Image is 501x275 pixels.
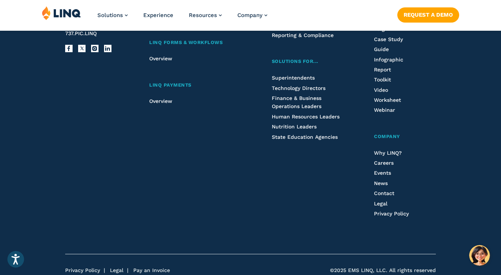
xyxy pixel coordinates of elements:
a: Why LINQ? [374,150,402,156]
a: Toolkit [374,77,391,83]
span: LINQ Forms & Workflows [149,40,223,45]
a: Superintendents [272,75,315,81]
a: Webinar [374,107,395,113]
a: Guide [374,46,389,52]
span: Solutions [97,12,123,19]
a: News [374,180,388,186]
a: Legal [374,201,387,207]
a: Company [237,12,267,19]
a: Company [374,133,436,141]
span: Company [374,134,400,139]
a: Legal [110,267,123,273]
a: Worksheet [374,97,401,103]
a: Case Study [374,36,403,42]
span: LINQ Payments [149,82,191,88]
a: State Education Agencies [272,134,338,140]
span: 737.PIC.LINQ [65,30,97,36]
a: Contact [374,190,394,196]
a: Solutions [97,12,128,19]
a: Nutrition Leaders [272,124,317,130]
a: Overview [149,56,172,61]
a: LinkedIn [104,45,111,52]
a: Infographic [374,57,403,63]
a: Instagram [91,45,98,52]
a: Privacy Policy [374,211,409,217]
nav: Primary Navigation [97,6,267,30]
span: Company [237,12,263,19]
a: Overview [149,98,172,104]
a: Video [374,87,388,93]
button: Hello, have a question? Let’s chat. [469,245,490,266]
nav: Button Navigation [397,6,459,22]
a: Privacy Policy [65,267,100,273]
a: Pay an Invoice [133,267,170,273]
a: Technology Directors [272,85,325,91]
a: Experience [143,12,173,19]
a: Facebook [65,45,73,52]
a: Request a Demo [397,7,459,22]
img: LINQ | K‑12 Software [42,6,81,20]
a: Finance & Business Operations Leaders [272,95,321,109]
span: Resources [189,12,217,19]
a: Resources [189,12,222,19]
a: LINQ Payments [149,81,244,89]
a: LINQ Forms & Workflows [149,39,244,47]
a: Human Resources Leaders [272,114,340,120]
a: Careers [374,160,394,166]
span: ©2025 EMS LINQ, LLC. All rights reserved [330,267,436,274]
a: Reporting & Compliance [272,32,334,38]
a: Events [374,170,391,176]
a: Report [374,67,391,73]
a: X [78,45,86,52]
